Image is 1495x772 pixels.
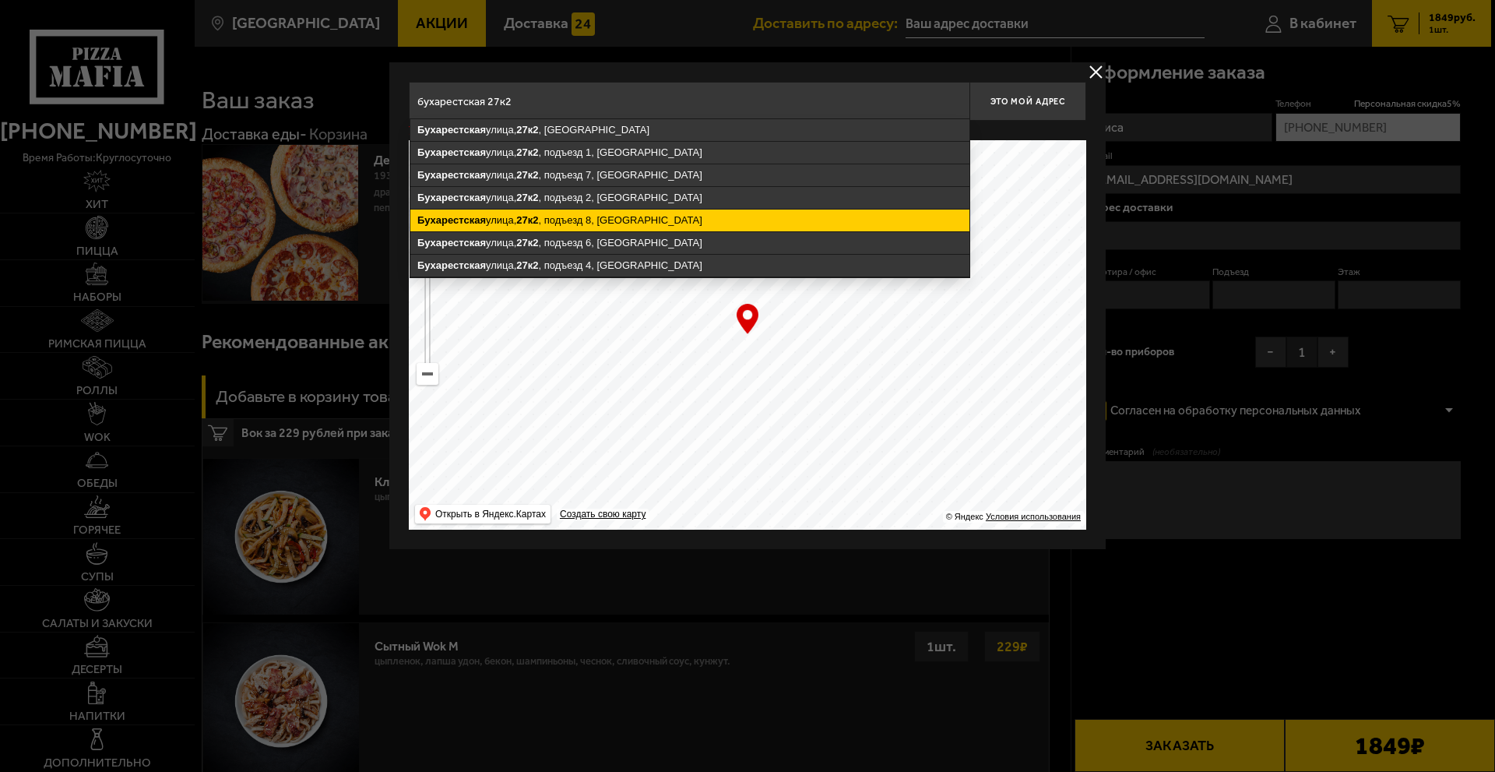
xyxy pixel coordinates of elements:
ymaps: © Яндекс [946,512,983,521]
input: Введите адрес доставки [409,82,969,121]
ymaps: Бухарестская [417,237,486,249]
ymaps: Бухарестская [417,169,486,181]
ymaps: Бухарестская [417,259,486,271]
ymaps: улица, , [GEOGRAPHIC_DATA] [410,119,969,141]
ymaps: 27к2 [516,237,538,249]
ymaps: улица, , подъезд 4, [GEOGRAPHIC_DATA] [410,255,969,277]
ymaps: Бухарестская [417,214,486,226]
span: Это мой адрес [990,97,1065,107]
ymaps: 27к2 [516,146,538,158]
ymaps: Открыть в Яндекс.Картах [415,505,551,523]
ymaps: улица, , подъезд 1, [GEOGRAPHIC_DATA] [410,142,969,164]
ymaps: Открыть в Яндекс.Картах [435,505,546,523]
ymaps: улица, , подъезд 6, [GEOGRAPHIC_DATA] [410,232,969,254]
a: Условия использования [986,512,1081,521]
ymaps: улица, , подъезд 2, [GEOGRAPHIC_DATA] [410,187,969,209]
p: Укажите дом на карте или в поле ввода [409,125,628,137]
ymaps: 27к2 [516,192,538,203]
ymaps: Бухарестская [417,146,486,158]
ymaps: 27к2 [516,214,538,226]
ymaps: 27к2 [516,169,538,181]
ymaps: 27к2 [516,124,538,136]
ymaps: улица, , подъезд 7, [GEOGRAPHIC_DATA] [410,164,969,186]
ymaps: улица, , подъезд 8, [GEOGRAPHIC_DATA] [410,210,969,231]
ymaps: Бухарестская [417,124,486,136]
ymaps: Бухарестская [417,192,486,203]
button: delivery type [1086,62,1106,82]
button: Это мой адрес [969,82,1086,121]
ymaps: 27к2 [516,259,538,271]
a: Создать свою карту [557,509,649,520]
